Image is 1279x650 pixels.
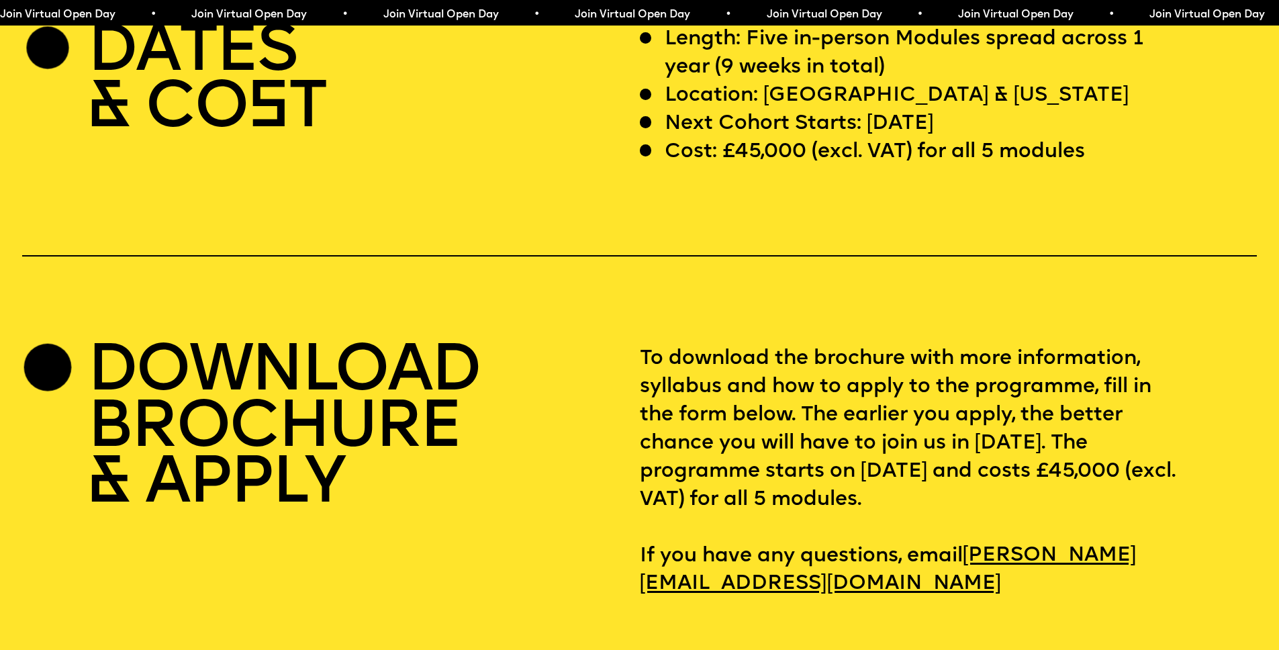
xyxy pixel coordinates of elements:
[665,26,1180,82] p: Length: Five in-person Modules spread across 1 year (9 weeks in total)
[534,9,540,20] span: •
[665,110,934,138] p: Next Cohort Starts: [DATE]
[1108,9,1115,20] span: •
[87,345,479,513] h2: DOWNLOAD BROCHURE & APPLY
[917,9,923,20] span: •
[640,345,1257,598] p: To download the brochure with more information, syllabus and how to apply to the programme, fill ...
[247,77,288,142] span: S
[342,9,348,20] span: •
[150,9,156,20] span: •
[87,26,326,138] h2: DATES & CO T
[665,82,1129,110] p: Location: [GEOGRAPHIC_DATA] & [US_STATE]
[725,9,731,20] span: •
[640,537,1137,603] a: [PERSON_NAME][EMAIL_ADDRESS][DOMAIN_NAME]
[665,138,1085,167] p: Cost: £45,000 (excl. VAT) for all 5 modules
